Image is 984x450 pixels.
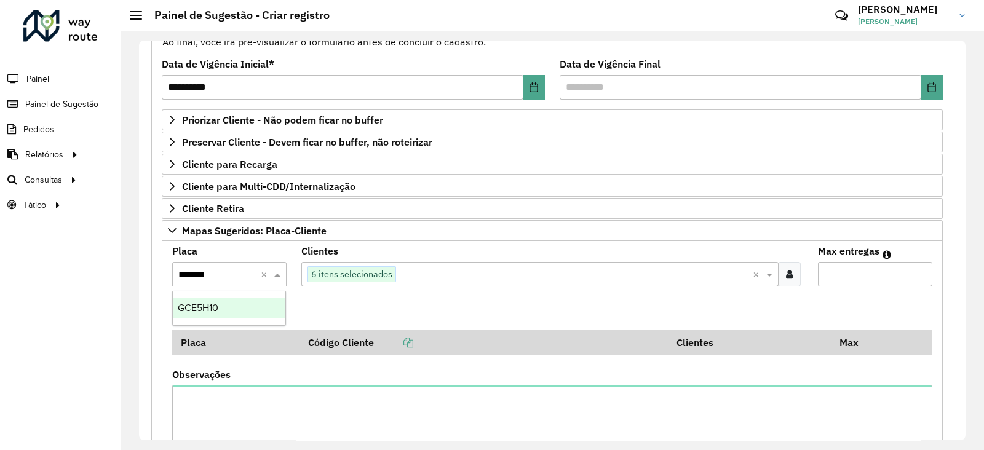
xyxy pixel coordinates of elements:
a: Mapas Sugeridos: Placa-Cliente [162,220,943,241]
label: Placa [172,243,197,258]
span: Preservar Cliente - Devem ficar no buffer, não roteirizar [182,137,432,147]
button: Choose Date [921,75,943,100]
h3: [PERSON_NAME] [858,4,950,15]
a: Cliente Retira [162,198,943,219]
th: Placa [172,330,300,355]
th: Max [831,330,880,355]
span: Relatórios [25,148,63,161]
span: Cliente para Recarga [182,159,277,169]
span: [PERSON_NAME] [858,16,950,27]
span: 6 itens selecionados [308,267,395,282]
label: Data de Vigência Final [560,57,661,71]
a: Priorizar Cliente - Não podem ficar no buffer [162,109,943,130]
span: Priorizar Cliente - Não podem ficar no buffer [182,115,383,125]
ng-dropdown-panel: Options list [172,291,286,326]
a: Copiar [374,336,413,349]
label: Max entregas [818,243,879,258]
span: Painel de Sugestão [25,98,98,111]
span: Pedidos [23,123,54,136]
em: Máximo de clientes que serão colocados na mesma rota com os clientes informados [883,250,891,259]
span: Cliente Retira [182,203,244,213]
span: GCE5H10 [178,302,218,313]
a: Preservar Cliente - Devem ficar no buffer, não roteirizar [162,132,943,152]
h2: Painel de Sugestão - Criar registro [142,9,330,22]
span: Painel [26,73,49,85]
a: Cliente para Multi-CDD/Internalização [162,176,943,197]
span: Tático [23,199,46,211]
span: Mapas Sugeridos: Placa-Cliente [182,226,327,235]
span: Clear all [261,267,271,282]
th: Código Cliente [300,330,669,355]
a: Contato Rápido [828,2,855,29]
label: Clientes [301,243,338,258]
span: Clear all [753,267,763,282]
button: Choose Date [523,75,545,100]
span: Consultas [25,173,62,186]
label: Data de Vigência Inicial [162,57,274,71]
span: Cliente para Multi-CDD/Internalização [182,181,355,191]
label: Observações [172,367,231,382]
a: Cliente para Recarga [162,154,943,175]
th: Clientes [669,330,831,355]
